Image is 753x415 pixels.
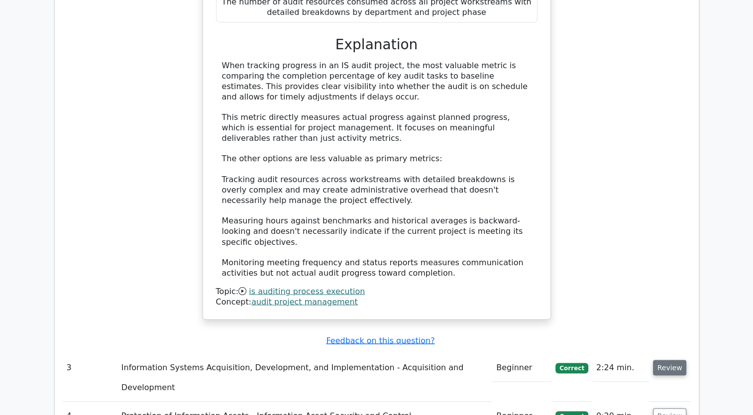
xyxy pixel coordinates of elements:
span: Correct [555,363,588,373]
td: Information Systems Acquisition, Development, and Implementation - Acquisition and Development [117,353,492,402]
a: is auditing process execution [249,286,365,296]
td: 2:24 min. [592,353,649,382]
td: 3 [63,353,117,402]
a: Feedback on this question? [326,335,434,345]
a: audit project management [251,297,358,306]
button: Review [653,360,687,375]
div: Concept: [216,297,538,307]
h3: Explanation [222,36,532,53]
div: When tracking progress in an IS audit project, the most valuable metric is comparing the completi... [222,61,532,278]
div: Topic: [216,286,538,297]
td: Beginner [492,353,551,382]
